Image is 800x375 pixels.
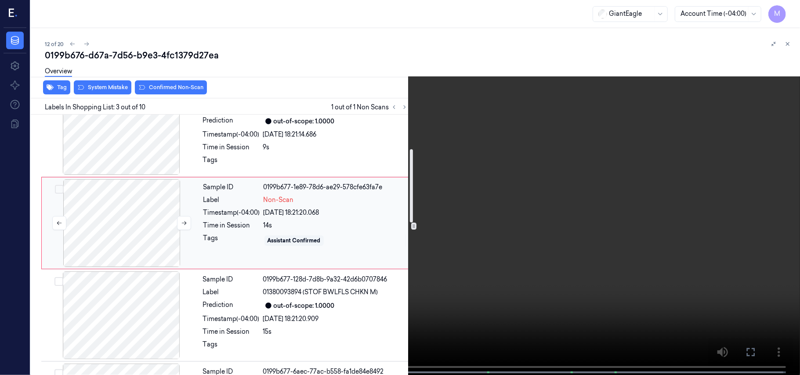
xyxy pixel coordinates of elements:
[203,221,260,230] div: Time in Session
[263,327,408,336] div: 15s
[203,116,260,126] div: Prediction
[203,234,260,248] div: Tags
[203,208,260,217] div: Timestamp (-04:00)
[203,143,260,152] div: Time in Session
[203,130,260,139] div: Timestamp (-04:00)
[43,80,70,94] button: Tag
[45,49,793,61] div: 0199b676-d67a-7d56-b9e3-4fc1379d27ea
[45,67,72,77] a: Overview
[263,288,378,297] span: 01380093894 (STOF BWLFLS CHKN M)
[203,340,260,354] div: Tags
[768,5,786,23] button: M
[264,208,408,217] div: [DATE] 18:21:20.068
[203,195,260,205] div: Label
[264,221,408,230] div: 14s
[54,277,63,286] button: Select row
[203,314,260,324] div: Timestamp (-04:00)
[268,237,321,245] div: Assistant Confirmed
[263,314,408,324] div: [DATE] 18:21:20.909
[274,301,335,310] div: out-of-scope: 1.0000
[203,183,260,192] div: Sample ID
[331,102,410,112] span: 1 out of 1 Non Scans
[74,80,131,94] button: System Mistake
[55,185,64,194] button: Select row
[264,183,408,192] div: 0199b677-1e89-78d6-ae29-578cfe63fa7e
[274,117,335,126] div: out-of-scope: 1.0000
[263,275,408,284] div: 0199b677-128d-7d8b-9a32-42d6b0707846
[45,103,145,112] span: Labels In Shopping List: 3 out of 10
[203,327,260,336] div: Time in Session
[203,288,260,297] div: Label
[263,143,408,152] div: 9s
[203,300,260,311] div: Prediction
[203,275,260,284] div: Sample ID
[203,155,260,169] div: Tags
[263,130,408,139] div: [DATE] 18:21:14.686
[135,80,207,94] button: Confirmed Non-Scan
[264,195,294,205] span: Non-Scan
[45,40,64,48] span: 12 of 20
